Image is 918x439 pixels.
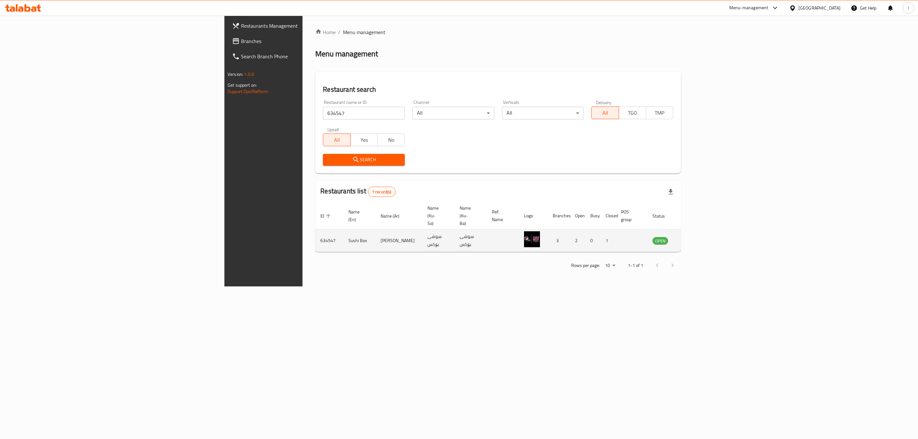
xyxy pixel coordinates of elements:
[323,133,350,146] button: All
[375,229,422,252] td: [PERSON_NAME]
[585,229,601,252] td: 0
[602,261,618,270] div: Rows per page:
[652,237,668,245] span: OPEN
[548,229,570,252] td: 3
[663,184,678,199] div: Export file
[227,18,378,33] a: Restaurants Management
[328,156,400,164] span: Search
[619,106,646,119] button: TGO
[315,28,681,36] nav: breadcrumb
[227,49,378,64] a: Search Branch Phone
[326,135,348,145] span: All
[798,4,841,11] div: [GEOGRAPHIC_DATA]
[492,208,511,223] span: Ref. Name
[327,127,339,132] label: Upsell
[548,202,570,229] th: Branches
[649,108,671,118] span: TMP
[601,229,616,252] td: 1
[241,37,373,45] span: Branches
[350,133,378,146] button: Yes
[427,204,447,227] span: Name (Ku-So)
[315,202,703,252] table: enhanced table
[594,108,616,118] span: All
[460,204,479,227] span: Name (Ku-Ba)
[585,202,601,229] th: Busy
[621,208,640,223] span: POS group
[570,202,585,229] th: Open
[368,189,395,195] span: 1 record(s)
[571,262,600,270] p: Rows per page:
[241,53,373,60] span: Search Branch Phone
[323,107,405,119] input: Search for restaurant name or ID..
[622,108,644,118] span: TGO
[601,202,616,229] th: Closed
[591,106,619,119] button: All
[320,212,332,220] span: ID
[455,229,487,252] td: سوشی بۆکس
[320,186,395,197] h2: Restaurants list
[353,135,375,145] span: Yes
[596,100,612,104] label: Delivery
[381,212,408,220] span: Name (Ar)
[227,33,378,49] a: Branches
[652,212,673,220] span: Status
[323,154,405,166] button: Search
[646,106,673,119] button: TMP
[502,107,584,119] div: All
[908,4,909,11] span: l
[519,202,548,229] th: Logo
[228,81,257,89] span: Get support on:
[228,70,243,78] span: Version:
[524,231,540,247] img: Sushi Box
[368,187,396,197] div: Total records count
[377,133,405,146] button: No
[380,135,402,145] span: No
[570,229,585,252] td: 2
[348,208,368,223] span: Name (En)
[729,4,769,12] div: Menu-management
[323,85,673,94] h2: Restaurant search
[412,107,494,119] div: All
[244,70,254,78] span: 1.0.0
[241,22,373,30] span: Restaurants Management
[422,229,455,252] td: سوشی بۆکس
[228,87,268,96] a: Support.OpsPlatform
[628,262,643,270] p: 1-1 of 1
